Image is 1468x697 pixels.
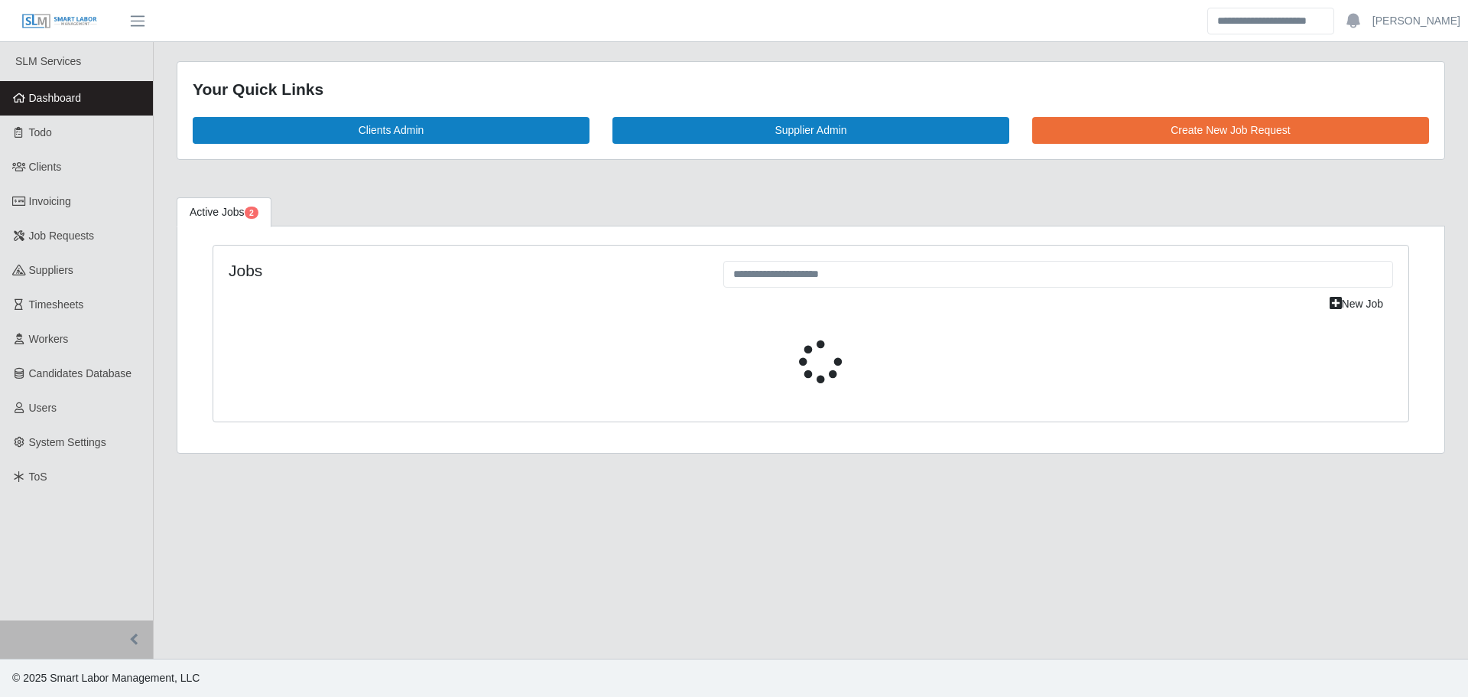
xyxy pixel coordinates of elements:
span: Todo [29,126,52,138]
span: Candidates Database [29,367,132,379]
span: Job Requests [29,230,95,242]
a: Supplier Admin [612,117,1009,144]
span: Clients [29,161,62,173]
span: ToS [29,471,47,483]
span: Users [29,402,57,414]
span: SLM Services [15,55,81,67]
h4: Jobs [229,261,700,280]
a: Active Jobs [177,197,271,227]
span: Workers [29,333,69,345]
span: © 2025 Smart Labor Management, LLC [12,672,200,684]
img: SLM Logo [21,13,98,30]
span: Invoicing [29,195,71,207]
a: [PERSON_NAME] [1372,13,1460,29]
span: Timesheets [29,298,84,311]
span: System Settings [29,436,106,448]
span: Dashboard [29,92,82,104]
span: Pending Jobs [245,207,258,219]
a: Clients Admin [193,117,589,144]
a: Create New Job Request [1032,117,1429,144]
a: New Job [1320,291,1393,318]
span: Suppliers [29,264,73,276]
input: Search [1207,8,1334,34]
div: Your Quick Links [193,77,1429,102]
